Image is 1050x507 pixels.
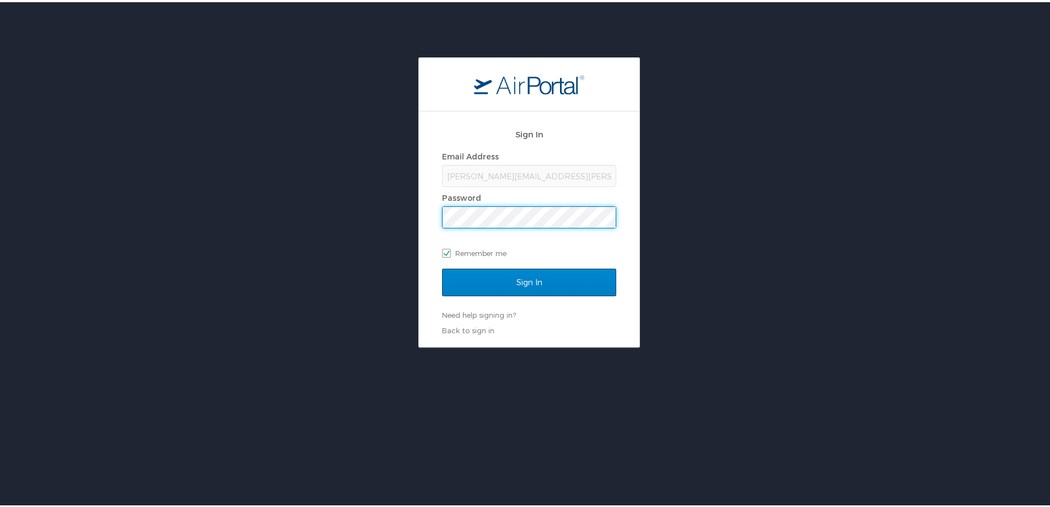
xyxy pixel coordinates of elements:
a: Back to sign in [442,324,494,333]
label: Remember me [442,243,616,259]
label: Email Address [442,150,499,159]
input: Sign In [442,266,616,294]
img: logo [474,72,584,92]
a: Need help signing in? [442,308,516,317]
h2: Sign In [442,126,616,138]
label: Password [442,191,481,200]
